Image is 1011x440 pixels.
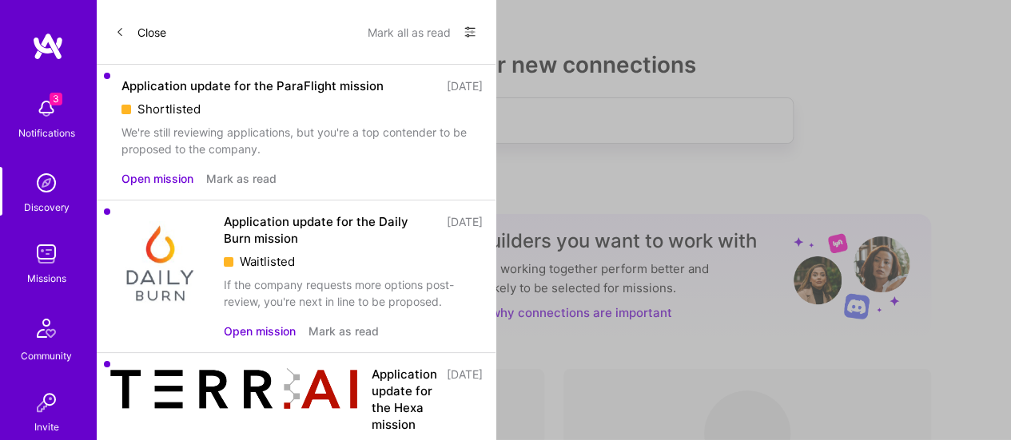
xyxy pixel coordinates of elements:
[109,366,359,410] img: Company Logo
[30,386,62,418] img: Invite
[368,19,451,45] button: Mark all as read
[447,77,483,94] div: [DATE]
[447,366,483,433] div: [DATE]
[24,199,70,216] div: Discovery
[30,238,62,270] img: teamwork
[206,170,277,187] button: Mark as read
[27,270,66,287] div: Missions
[18,125,75,141] div: Notifications
[372,366,437,433] div: Application update for the Hexa mission
[21,347,72,364] div: Community
[32,32,64,61] img: logo
[121,101,483,117] div: Shortlisted
[109,213,211,315] img: Company Logo
[34,418,59,435] div: Invite
[30,167,62,199] img: discovery
[30,93,62,125] img: bell
[308,323,379,339] button: Mark as read
[121,124,483,157] div: We're still reviewing applications, but you're a top contender to be proposed to the company.
[121,77,384,94] div: Application update for the ParaFlight mission
[224,323,296,339] button: Open mission
[224,253,483,270] div: Waitlisted
[121,170,193,187] button: Open mission
[115,19,166,45] button: Close
[224,276,483,310] div: If the company requests more options post-review, you're next in line to be proposed.
[50,93,62,105] span: 3
[447,213,483,247] div: [DATE]
[27,309,66,347] img: Community
[224,213,437,247] div: Application update for the Daily Burn mission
